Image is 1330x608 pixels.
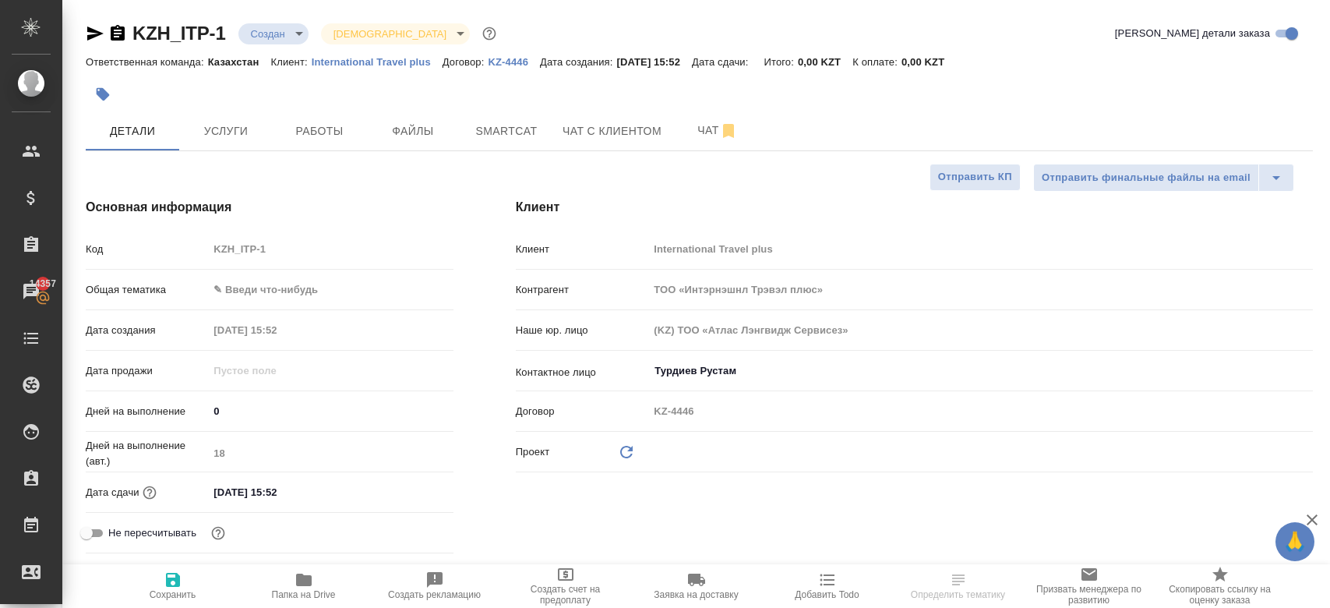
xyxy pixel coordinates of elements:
p: Контактное лицо [516,365,649,380]
p: Проект [516,444,550,460]
p: Контрагент [516,282,649,298]
span: Детали [95,122,170,141]
p: Дней на выполнение [86,404,208,419]
a: 14357 [4,272,58,311]
button: Создать счет на предоплату [500,564,631,608]
svg: Отписаться [719,122,738,140]
input: Пустое поле [648,319,1313,341]
span: Папка на Drive [272,589,336,600]
span: 14357 [20,276,65,292]
span: Добавить Todo [795,589,859,600]
button: Включи, если не хочешь, чтобы указанная дата сдачи изменилась после переставления заказа в 'Подтв... [208,523,228,543]
button: Создан [246,27,290,41]
button: 🙏 [1275,522,1314,561]
span: 🙏 [1282,525,1308,558]
p: Казахстан [208,56,271,68]
span: Заявка на доставку [654,589,738,600]
button: Скопировать ссылку для ЯМессенджера [86,24,104,43]
p: Дата создания: [540,56,616,68]
div: split button [1033,164,1294,192]
span: Услуги [189,122,263,141]
p: 0,00 KZT [901,56,956,68]
p: Итого: [764,56,797,68]
p: Общая тематика [86,282,208,298]
input: Пустое поле [208,238,453,260]
button: Выбери, если сб и вс нужно считать рабочими днями для выполнения заказа. [222,564,242,584]
span: Работы [282,122,357,141]
input: ✎ Введи что-нибудь [208,400,453,422]
p: Договор [516,404,649,419]
input: Пустое поле [208,442,453,465]
div: ​ [648,439,1313,465]
span: Скопировать ссылку на оценку заказа [1164,584,1276,606]
span: Не пересчитывать [108,525,196,541]
a: KZ-4446 [488,55,540,68]
h4: Клиент [516,198,1313,217]
button: Отправить финальные файлы на email [1033,164,1259,192]
button: Скопировать ссылку [108,24,127,43]
p: Наше юр. лицо [516,323,649,338]
input: Пустое поле [648,238,1313,260]
span: Отправить финальные файлы на email [1042,169,1251,187]
p: KZ-4446 [488,56,540,68]
input: Пустое поле [208,359,344,382]
div: ✎ Введи что-нибудь [208,277,453,303]
div: Создан [238,23,309,44]
span: Smartcat [469,122,544,141]
p: Договор: [443,56,489,68]
a: KZH_ITP-1 [132,23,226,44]
span: Чат с клиентом [563,122,661,141]
button: Скопировать ссылку на оценку заказа [1155,564,1286,608]
button: Призвать менеджера по развитию [1024,564,1155,608]
span: [PERSON_NAME] детали заказа [1115,26,1270,41]
input: Пустое поле [648,400,1313,422]
p: International Travel plus [312,56,443,68]
input: ✎ Введи что-нибудь [208,481,344,504]
p: [DATE] 15:52 [616,56,692,68]
h4: Основная информация [86,198,453,217]
button: Добавить Todo [762,564,893,608]
span: Определить тематику [911,589,1005,600]
button: Добавить тэг [86,77,120,111]
span: Файлы [376,122,450,141]
input: Пустое поле [648,278,1313,301]
p: К оплате: [852,56,901,68]
button: [DEMOGRAPHIC_DATA] [329,27,451,41]
span: Призвать менеджера по развитию [1033,584,1145,606]
input: Пустое поле [208,319,344,341]
span: Сохранить [150,589,196,600]
p: Дата сдачи: [692,56,752,68]
p: Ответственная команда: [86,56,208,68]
p: Клиент: [270,56,311,68]
button: Сохранить [108,564,238,608]
button: Open [1304,369,1307,373]
span: Чат [680,121,755,140]
button: Создать рекламацию [369,564,500,608]
button: Доп статусы указывают на важность/срочность заказа [479,23,499,44]
p: Код [86,242,208,257]
p: 0,00 KZT [798,56,852,68]
p: Дата продажи [86,363,208,379]
p: Клиент [516,242,649,257]
div: ✎ Введи что-нибудь [213,282,434,298]
button: Определить тематику [893,564,1024,608]
button: Заявка на доставку [631,564,762,608]
button: Если добавить услуги и заполнить их объемом, то дата рассчитается автоматически [139,483,160,503]
span: Создать рекламацию [388,589,481,600]
button: Папка на Drive [238,564,369,608]
p: Дней на выполнение (авт.) [86,438,208,469]
p: Дата создания [86,323,208,338]
a: International Travel plus [312,55,443,68]
p: Дата сдачи [86,485,139,500]
span: Отправить КП [938,168,1012,186]
div: Создан [321,23,470,44]
span: Создать счет на предоплату [510,584,622,606]
button: Отправить КП [930,164,1021,191]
